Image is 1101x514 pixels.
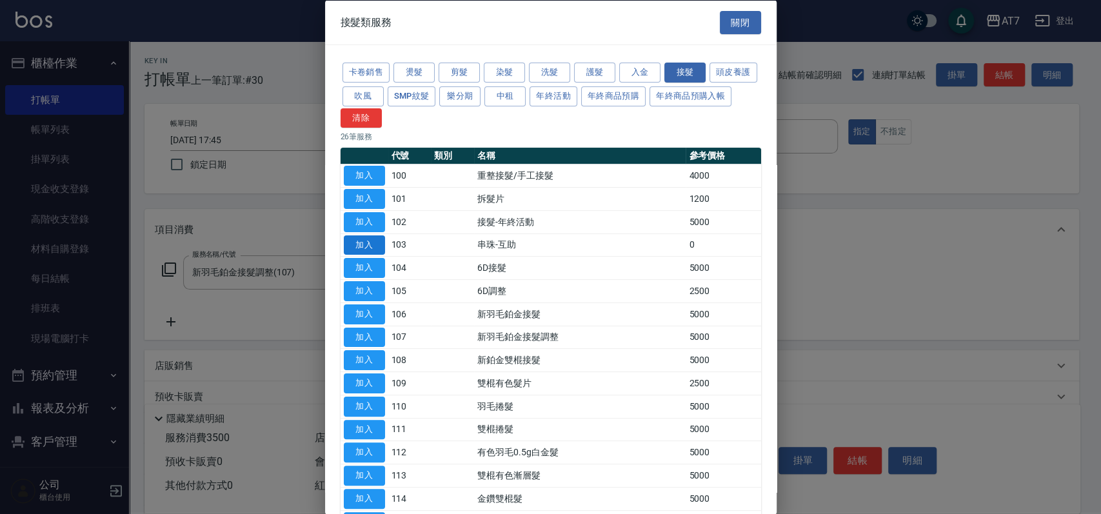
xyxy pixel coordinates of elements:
[388,371,431,395] td: 109
[474,487,686,510] td: 金鑽雙棍髮
[474,395,686,418] td: 羽毛捲髮
[344,327,385,347] button: 加入
[686,440,760,464] td: 5000
[344,189,385,209] button: 加入
[388,440,431,464] td: 112
[388,464,431,487] td: 113
[344,396,385,416] button: 加入
[581,86,646,106] button: 年終商品預購
[686,348,760,371] td: 5000
[720,10,761,34] button: 關閉
[341,15,392,28] span: 接髮類服務
[474,464,686,487] td: 雙棍有色漸層髮
[474,418,686,441] td: 雙棍捲髮
[341,131,761,143] p: 26 筆服務
[574,63,615,83] button: 護髮
[342,86,384,106] button: 吹風
[388,326,431,349] td: 107
[474,371,686,395] td: 雙棍有色髮片
[344,466,385,486] button: 加入
[439,86,481,106] button: 樂分期
[439,63,480,83] button: 剪髮
[484,86,526,106] button: 中租
[388,256,431,279] td: 104
[474,348,686,371] td: 新鉑金雙棍接髮
[686,187,760,210] td: 1200
[341,108,382,128] button: 清除
[344,419,385,439] button: 加入
[344,166,385,186] button: 加入
[388,302,431,326] td: 106
[686,326,760,349] td: 5000
[474,187,686,210] td: 拆髮片
[344,235,385,255] button: 加入
[388,187,431,210] td: 101
[474,148,686,164] th: 名稱
[474,233,686,257] td: 串珠-互助
[686,487,760,510] td: 5000
[388,148,431,164] th: 代號
[686,371,760,395] td: 2500
[474,164,686,187] td: 重整接髮/手工接髮
[484,63,525,83] button: 染髮
[344,304,385,324] button: 加入
[474,302,686,326] td: 新羽毛鉑金接髮
[686,164,760,187] td: 4000
[529,63,570,83] button: 洗髮
[388,348,431,371] td: 108
[342,63,390,83] button: 卡卷銷售
[474,326,686,349] td: 新羽毛鉑金接髮調整
[344,350,385,370] button: 加入
[686,210,760,233] td: 5000
[686,148,760,164] th: 參考價格
[474,256,686,279] td: 6D接髮
[474,210,686,233] td: 接髮-年終活動
[388,279,431,302] td: 105
[650,86,731,106] button: 年終商品預購入帳
[686,418,760,441] td: 5000
[344,281,385,301] button: 加入
[388,210,431,233] td: 102
[388,164,431,187] td: 100
[664,63,706,83] button: 接髮
[388,86,436,106] button: SMP紋髮
[344,373,385,393] button: 加入
[474,440,686,464] td: 有色羽毛0.5g白金髮
[686,395,760,418] td: 5000
[388,233,431,257] td: 103
[344,488,385,508] button: 加入
[686,279,760,302] td: 2500
[686,233,760,257] td: 0
[388,487,431,510] td: 114
[686,302,760,326] td: 5000
[344,442,385,462] button: 加入
[530,86,577,106] button: 年終活動
[619,63,660,83] button: 入金
[344,212,385,232] button: 加入
[431,148,474,164] th: 類別
[474,279,686,302] td: 6D調整
[686,256,760,279] td: 5000
[393,63,435,83] button: 燙髮
[709,63,757,83] button: 頭皮養護
[388,418,431,441] td: 111
[388,395,431,418] td: 110
[686,464,760,487] td: 5000
[344,258,385,278] button: 加入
